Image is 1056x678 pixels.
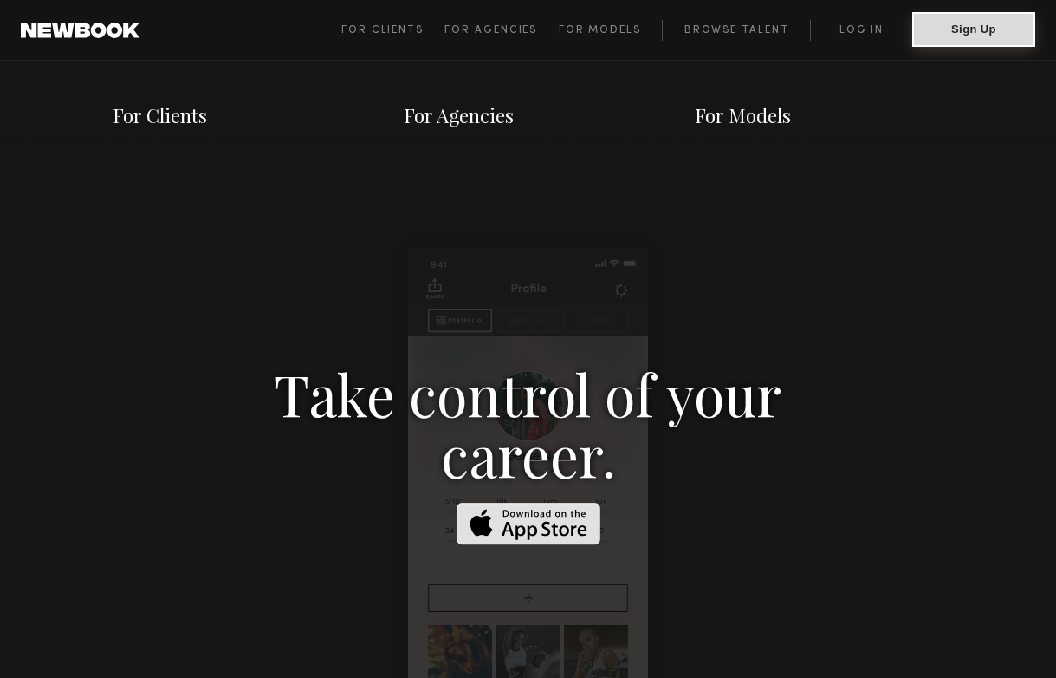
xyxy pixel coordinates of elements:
h3: Take control of your career. [230,363,827,485]
a: Log in [810,20,912,41]
a: For Agencies [404,102,514,128]
a: For Agencies [444,20,558,41]
a: Browse Talent [662,20,810,41]
a: For Clients [341,20,444,41]
a: For Models [559,20,663,41]
button: Sign Up [912,12,1035,47]
span: For Models [559,25,641,36]
img: Download on the App Store [457,503,600,545]
span: For Agencies [444,25,537,36]
a: For Clients [113,102,207,128]
span: For Clients [341,25,424,36]
a: For Models [695,102,791,128]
